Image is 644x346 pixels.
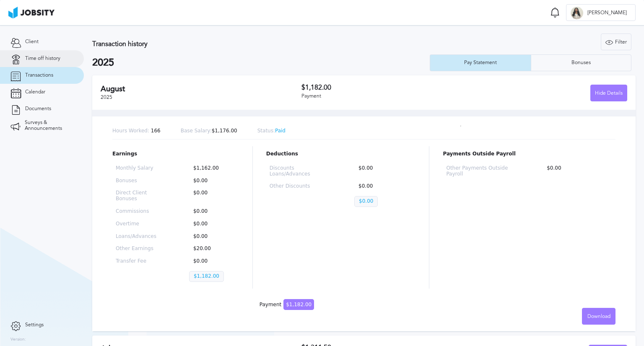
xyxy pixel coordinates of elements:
[101,85,301,93] h2: August
[189,209,236,214] p: $0.00
[257,128,275,134] span: Status:
[8,7,55,18] img: ab4bad089aa723f57921c736e9817d99.png
[189,258,236,264] p: $0.00
[10,337,26,342] label: Version:
[25,56,60,62] span: Time off history
[266,151,416,157] p: Deductions
[582,308,615,325] button: Download
[443,151,615,157] p: Payments Outside Payroll
[354,196,378,207] p: $0.00
[25,89,45,95] span: Calendar
[189,271,224,282] p: $1,182.00
[25,39,39,45] span: Client
[567,60,595,66] div: Bonuses
[566,4,636,21] button: D[PERSON_NAME]
[446,165,516,177] p: Other Payments Outside Payroll
[460,60,501,66] div: Pay Statement
[116,234,162,240] p: Loans/Advances
[116,165,162,171] p: Monthly Salary
[531,54,632,71] button: Bonuses
[260,302,314,308] div: Payment
[591,85,627,102] div: Hide Details
[189,190,236,202] p: $0.00
[25,72,53,78] span: Transactions
[301,84,465,91] h3: $1,182.00
[181,128,212,134] span: Base Salary:
[270,183,327,189] p: Other Discounts
[301,93,465,99] div: Payment
[112,128,161,134] p: 166
[354,183,412,189] p: $0.00
[430,54,531,71] button: Pay Statement
[101,94,112,100] span: 2025
[189,246,236,252] p: $20.00
[543,165,612,177] p: $0.00
[116,246,162,252] p: Other Earnings
[92,57,430,69] h2: 2025
[590,85,627,101] button: Hide Details
[601,34,631,51] div: Filter
[583,10,631,16] span: [PERSON_NAME]
[189,165,236,171] p: $1,162.00
[25,322,44,328] span: Settings
[116,190,162,202] p: Direct Client Bonuses
[189,221,236,227] p: $0.00
[587,314,610,320] span: Download
[189,178,236,184] p: $0.00
[571,7,583,19] div: D
[257,128,286,134] p: Paid
[601,34,631,50] button: Filter
[25,120,73,132] span: Surveys & Announcements
[116,209,162,214] p: Commissions
[283,299,314,310] span: $1,182.00
[92,40,387,48] h3: Transaction history
[112,128,149,134] span: Hours Worked:
[270,165,327,177] p: Discounts Loans/Advances
[116,221,162,227] p: Overtime
[116,258,162,264] p: Transfer Fee
[112,151,239,157] p: Earnings
[116,178,162,184] p: Bonuses
[354,165,412,177] p: $0.00
[189,234,236,240] p: $0.00
[25,106,51,112] span: Documents
[181,128,237,134] p: $1,176.00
